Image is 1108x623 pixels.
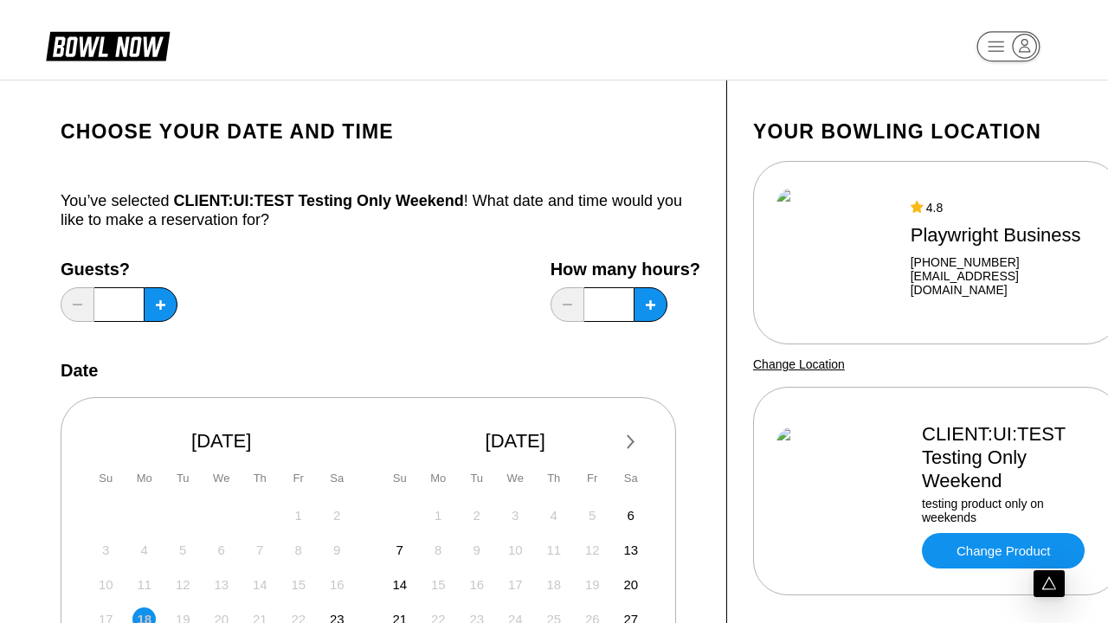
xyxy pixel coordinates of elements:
div: 4.8 [911,201,1098,215]
div: Sa [619,466,642,490]
div: We [209,466,233,490]
a: [EMAIL_ADDRESS][DOMAIN_NAME] [911,269,1098,297]
div: [PHONE_NUMBER] [911,255,1098,269]
div: CLIENT:UI:TEST Testing Only Weekend [922,422,1098,492]
div: Tu [171,466,195,490]
div: Fr [287,466,310,490]
div: Not available Friday, September 12th, 2025 [581,538,604,562]
div: Choose Saturday, September 20th, 2025 [619,573,642,596]
h1: Choose your Date and time [61,119,700,144]
div: We [504,466,527,490]
div: Not available Friday, August 8th, 2025 [287,538,310,562]
div: Mo [132,466,156,490]
div: [DATE] [87,429,356,453]
div: Playwright Business [911,223,1098,247]
div: Not available Tuesday, August 12th, 2025 [171,573,195,596]
div: Not available Friday, August 15th, 2025 [287,573,310,596]
span: CLIENT:UI:TEST Testing Only Weekend [173,192,463,209]
div: Not available Wednesday, September 17th, 2025 [504,573,527,596]
a: Change Location [753,357,845,371]
div: Not available Monday, September 15th, 2025 [427,573,450,596]
a: Change Product [922,533,1085,568]
div: Not available Monday, August 11th, 2025 [132,573,156,596]
div: Choose Saturday, September 6th, 2025 [619,504,642,527]
div: Not available Saturday, August 16th, 2025 [325,573,349,596]
img: CLIENT:UI:TEST Testing Only Weekend [776,427,906,556]
div: Th [542,466,565,490]
div: Not available Thursday, September 18th, 2025 [542,573,565,596]
div: Fr [581,466,604,490]
div: Sa [325,466,349,490]
div: Not available Tuesday, August 5th, 2025 [171,538,195,562]
div: Not available Wednesday, August 13th, 2025 [209,573,233,596]
div: Not available Monday, September 8th, 2025 [427,538,450,562]
div: Choose Sunday, September 14th, 2025 [388,573,411,596]
div: Not available Thursday, August 7th, 2025 [248,538,272,562]
div: Not available Thursday, September 11th, 2025 [542,538,565,562]
div: Mo [427,466,450,490]
label: How many hours? [551,260,700,279]
div: Th [248,466,272,490]
div: Su [94,466,118,490]
div: Not available Thursday, September 4th, 2025 [542,504,565,527]
div: Not available Monday, September 1st, 2025 [427,504,450,527]
div: You’ve selected ! What date and time would you like to make a reservation for? [61,191,700,229]
img: Playwright Business [776,188,895,318]
div: Not available Saturday, August 9th, 2025 [325,538,349,562]
div: Tu [465,466,488,490]
label: Date [61,361,98,380]
div: Not available Wednesday, September 10th, 2025 [504,538,527,562]
div: Not available Tuesday, September 2nd, 2025 [465,504,488,527]
div: Choose Sunday, September 7th, 2025 [388,538,411,562]
div: Not available Friday, September 5th, 2025 [581,504,604,527]
div: Not available Monday, August 4th, 2025 [132,538,156,562]
div: Not available Saturday, August 2nd, 2025 [325,504,349,527]
div: [DATE] [382,429,650,453]
div: testing product only on weekends [922,497,1098,524]
div: Not available Tuesday, September 16th, 2025 [465,573,488,596]
div: Choose Saturday, September 13th, 2025 [619,538,642,562]
div: Su [388,466,411,490]
div: Not available Thursday, August 14th, 2025 [248,573,272,596]
div: Not available Wednesday, September 3rd, 2025 [504,504,527,527]
div: Not available Tuesday, September 9th, 2025 [465,538,488,562]
label: Guests? [61,260,177,279]
div: Not available Wednesday, August 6th, 2025 [209,538,233,562]
div: Not available Sunday, August 3rd, 2025 [94,538,118,562]
button: Next Month [617,428,645,456]
div: Not available Friday, August 1st, 2025 [287,504,310,527]
div: Not available Sunday, August 10th, 2025 [94,573,118,596]
div: Not available Friday, September 19th, 2025 [581,573,604,596]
